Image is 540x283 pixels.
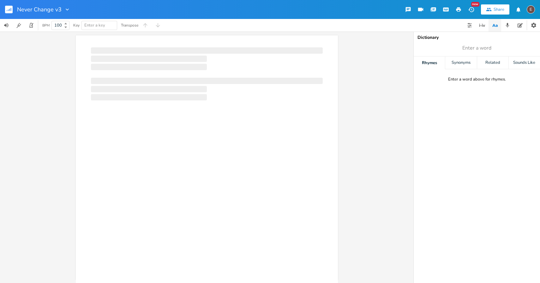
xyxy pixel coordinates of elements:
[465,4,477,15] button: New
[414,57,445,69] div: Rhymes
[445,57,477,69] div: Synonyms
[121,23,138,27] div: Transpose
[448,77,506,82] div: Enter a word above for rhymes.
[462,45,491,52] span: Enter a word
[481,4,509,15] button: Share
[509,57,540,69] div: Sounds Like
[477,57,508,69] div: Related
[17,7,62,12] span: Never Change v3
[494,7,504,12] div: Share
[417,35,536,40] div: Dictionary
[84,22,105,28] span: Enter a key
[527,2,535,17] button: E
[471,2,479,7] div: New
[527,5,535,14] div: edward
[42,24,50,27] div: BPM
[73,23,80,27] div: Key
